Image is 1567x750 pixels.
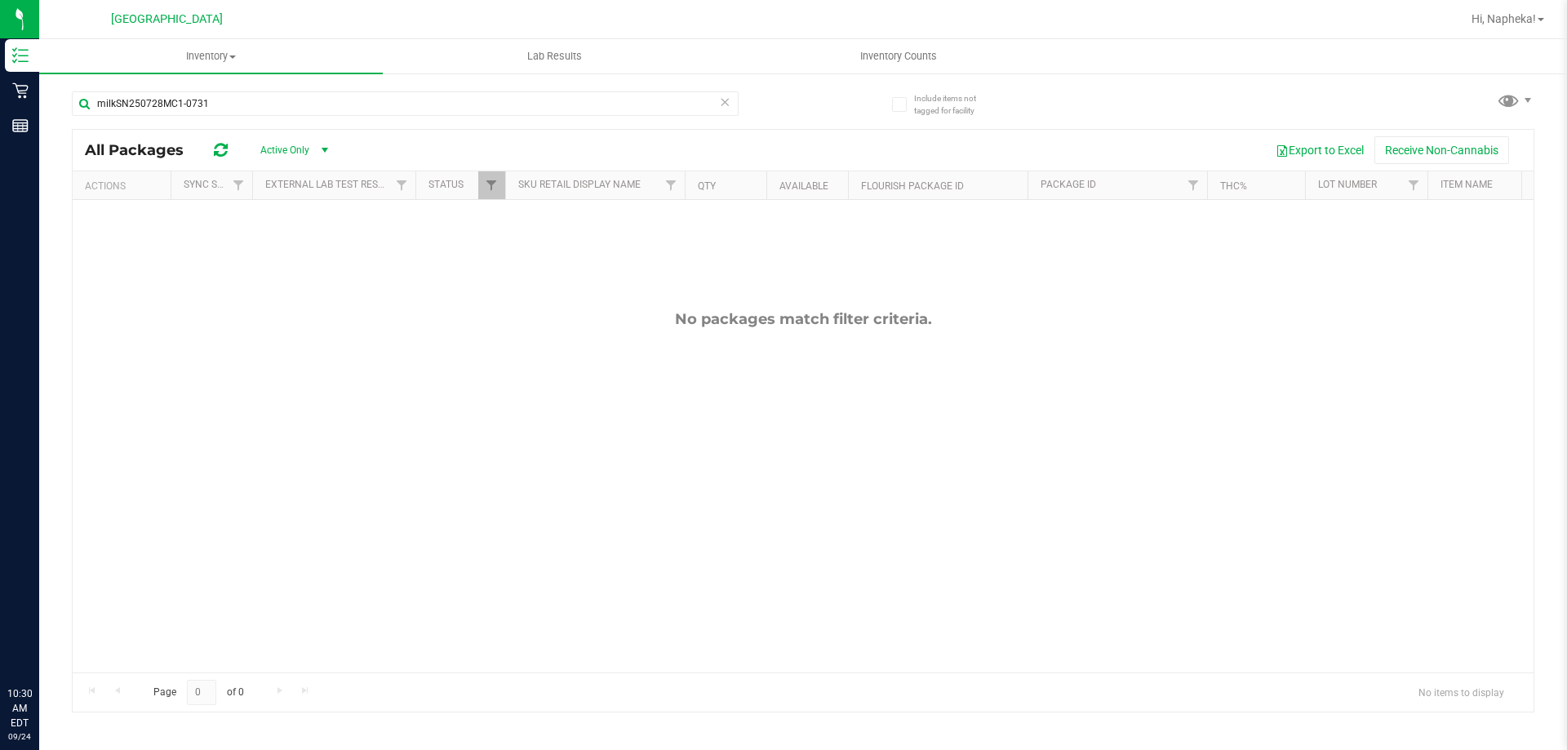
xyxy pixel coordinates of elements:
a: Filter [1180,171,1207,199]
span: Inventory Counts [838,49,959,64]
span: Lab Results [505,49,604,64]
a: External Lab Test Result [265,179,393,190]
a: Item Name [1440,179,1493,190]
a: Filter [478,171,505,199]
a: Flourish Package ID [861,180,964,192]
div: No packages match filter criteria. [73,310,1534,328]
iframe: Resource center unread badge [48,617,68,637]
p: 09/24 [7,730,32,743]
a: Available [779,180,828,192]
a: Filter [225,171,252,199]
button: Receive Non-Cannabis [1374,136,1509,164]
button: Export to Excel [1265,136,1374,164]
a: Filter [388,171,415,199]
span: Hi, Napheka! [1472,12,1536,25]
a: Lab Results [383,39,726,73]
div: Actions [85,180,164,192]
inline-svg: Reports [12,118,29,134]
span: Page of 0 [140,680,257,705]
a: Sync Status [184,179,246,190]
inline-svg: Inventory [12,47,29,64]
a: Status [428,179,464,190]
iframe: Resource center [16,619,65,668]
span: Clear [719,91,730,113]
span: [GEOGRAPHIC_DATA] [111,12,223,26]
a: Filter [658,171,685,199]
p: 10:30 AM EDT [7,686,32,730]
span: Include items not tagged for facility [914,92,996,117]
a: Inventory [39,39,383,73]
a: Lot Number [1318,179,1377,190]
span: Inventory [39,49,383,64]
span: All Packages [85,141,200,159]
a: Package ID [1041,179,1096,190]
span: No items to display [1405,680,1517,704]
inline-svg: Retail [12,82,29,99]
a: Qty [698,180,716,192]
a: Filter [1401,171,1427,199]
input: Search Package ID, Item Name, SKU, Lot or Part Number... [72,91,739,116]
a: Inventory Counts [726,39,1070,73]
a: Sku Retail Display Name [518,179,641,190]
a: THC% [1220,180,1247,192]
